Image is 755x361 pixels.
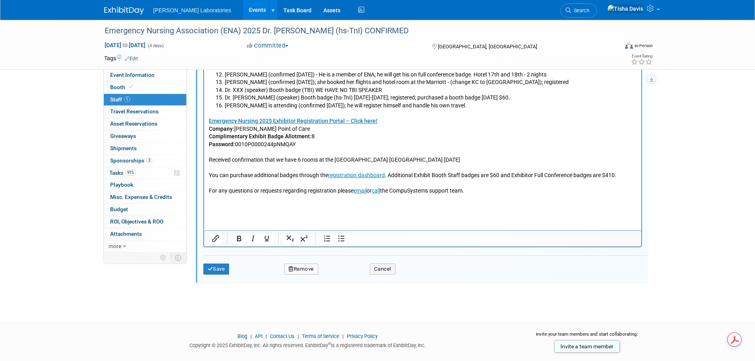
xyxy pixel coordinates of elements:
[110,181,133,188] span: Playbook
[438,44,537,50] span: [GEOGRAPHIC_DATA], [GEOGRAPHIC_DATA]
[104,143,186,155] a: Shipments
[109,243,121,249] span: more
[125,56,138,61] a: Edit
[104,241,186,252] a: more
[104,130,186,142] a: Giveaways
[607,4,644,13] img: Tisha Davis
[571,8,589,13] span: Search
[110,96,130,103] span: Staff
[104,155,186,167] a: Sponsorships3
[110,120,157,127] span: Asset Reservations
[121,42,129,48] span: to
[625,42,633,49] img: Format-Inperson.png
[255,333,262,339] a: API
[104,106,186,118] a: Travel Reservations
[634,43,653,49] div: In-Person
[104,94,186,106] a: Staff1
[104,118,186,130] a: Asset Reservations
[104,340,512,349] div: Copyright © 2025 ExhibitDay, Inc. All rights reserved. ExhibitDay is a registered trademark of Ex...
[110,231,142,237] span: Attachments
[147,43,164,48] span: (4 days)
[102,24,606,38] div: Emergency Nursing Association (ENA) 2025 Dr. [PERSON_NAME] (hs-TnI) CONFIRMED
[237,333,247,339] a: Blog
[572,41,653,53] div: Event Format
[110,84,134,90] span: Booth
[104,69,186,81] a: Event Information
[110,194,172,200] span: Misc. Expenses & Credits
[104,216,186,228] a: ROI, Objectives & ROO
[296,333,301,339] span: |
[110,218,163,225] span: ROI, Objectives & ROO
[110,72,155,78] span: Event Information
[631,54,652,58] div: Event Rating
[153,7,231,13] span: [PERSON_NAME] Laboratories
[302,333,339,339] a: Terms of Service
[284,264,318,275] button: Remove
[554,340,620,353] a: Invite a team member
[124,96,130,102] span: 1
[104,228,186,240] a: Attachments
[370,264,396,275] button: Cancel
[110,157,152,164] span: Sponsorships
[110,206,128,212] span: Budget
[104,204,186,216] a: Budget
[104,167,186,179] a: Tasks91%
[129,85,133,89] i: Booth reservation complete
[203,264,229,275] button: Save
[146,157,152,163] span: 3
[104,42,146,49] span: [DATE] [DATE]
[560,4,597,17] a: Search
[110,145,137,151] span: Shipments
[110,133,136,139] span: Giveaways
[248,333,254,339] span: |
[523,331,651,343] div: Invite your team members and start collaborating:
[104,191,186,203] a: Misc. Expenses & Credits
[340,333,346,339] span: |
[109,170,136,176] span: Tasks
[244,42,291,50] button: Committed
[328,342,331,346] sup: ®
[104,82,186,94] a: Booth
[170,252,186,263] td: Toggle Event Tabs
[104,179,186,191] a: Playbook
[347,333,378,339] a: Privacy Policy
[125,170,136,176] span: 91%
[110,108,159,115] span: Travel Reservations
[104,7,144,15] img: ExhibitDay
[104,54,138,62] td: Tags
[157,252,170,263] td: Personalize Event Tab Strip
